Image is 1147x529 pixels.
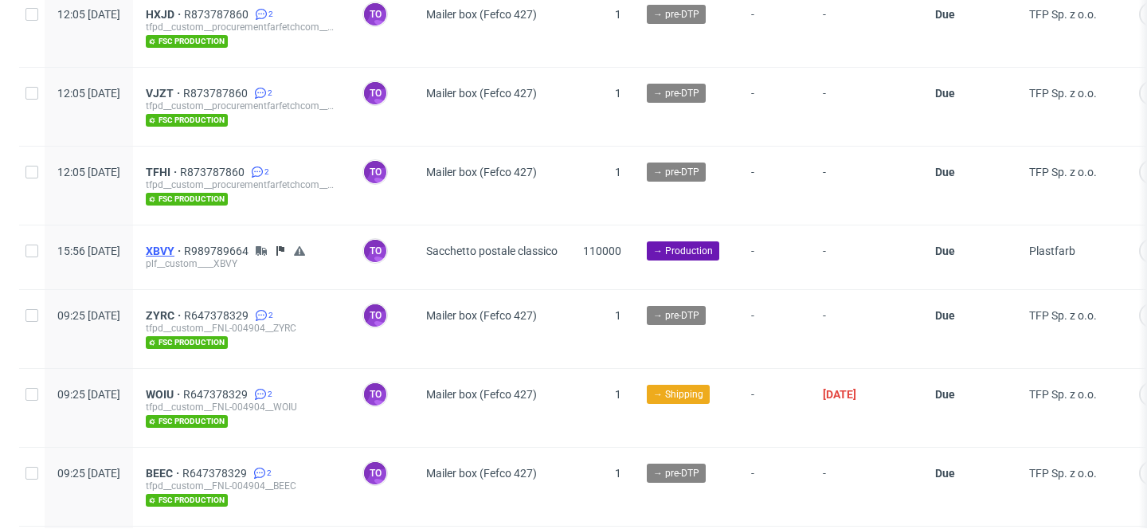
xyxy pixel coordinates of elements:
span: - [823,166,910,206]
span: → pre-DTP [653,7,699,22]
span: 15:56 [DATE] [57,245,120,257]
a: R647378329 [182,467,250,480]
span: TFP Sp. z o.o. [1029,166,1097,178]
span: [DATE] [823,388,856,401]
a: ZYRC [146,309,184,322]
a: 2 [252,8,273,21]
span: 2 [268,87,272,100]
span: 110000 [583,245,621,257]
a: HXJD [146,8,184,21]
a: WOIU [146,388,183,401]
span: Mailer box (Fefco 427) [426,8,537,21]
span: 12:05 [DATE] [57,8,120,21]
span: fsc production [146,494,228,507]
span: - [751,87,797,127]
a: R873787860 [180,166,248,178]
div: tfpd__custom__procurementfarfetchcom__HXJD [146,21,337,33]
span: Mailer box (Fefco 427) [426,388,537,401]
span: Mailer box (Fefco 427) [426,87,537,100]
span: → pre-DTP [653,308,699,323]
span: → pre-DTP [653,86,699,100]
a: R647378329 [183,388,251,401]
div: tfpd__custom__FNL-004904__WOIU [146,401,337,413]
figcaption: to [364,304,386,327]
span: 1 [615,467,621,480]
span: 2 [264,166,269,178]
span: Due [935,245,955,257]
span: - [823,467,910,507]
span: TFP Sp. z o.o. [1029,87,1097,100]
a: TFHI [146,166,180,178]
figcaption: to [364,82,386,104]
span: Plastfarb [1029,245,1075,257]
span: Due [935,467,955,480]
span: 1 [615,388,621,401]
span: Mailer box (Fefco 427) [426,467,537,480]
a: BEEC [146,467,182,480]
span: Due [935,166,955,178]
span: 2 [268,388,272,401]
span: → Shipping [653,387,703,402]
span: Sacchetto postale classico [426,245,558,257]
a: 2 [251,388,272,401]
span: TFP Sp. z o.o. [1029,388,1097,401]
span: - [751,467,797,507]
span: 2 [268,309,273,322]
a: R873787860 [183,87,251,100]
span: - [823,8,910,48]
a: VJZT [146,87,183,100]
span: 1 [615,8,621,21]
span: 09:25 [DATE] [57,309,120,322]
div: tfpd__custom__procurementfarfetchcom__VJZT [146,100,337,112]
span: - [751,8,797,48]
span: TFP Sp. z o.o. [1029,467,1097,480]
span: 09:25 [DATE] [57,467,120,480]
figcaption: to [364,161,386,183]
span: TFP Sp. z o.o. [1029,8,1097,21]
span: Due [935,388,955,401]
span: Mailer box (Fefco 427) [426,309,537,322]
span: 2 [267,467,272,480]
span: TFP Sp. z o.o. [1029,309,1097,322]
span: - [751,388,797,428]
a: 2 [248,166,269,178]
span: 1 [615,309,621,322]
span: fsc production [146,114,228,127]
figcaption: to [364,383,386,406]
span: 2 [268,8,273,21]
a: R647378329 [184,309,252,322]
span: → pre-DTP [653,165,699,179]
figcaption: to [364,3,386,25]
span: - [751,309,797,349]
div: tfpd__custom__procurementfarfetchcom__TFHI [146,178,337,191]
a: R989789664 [184,245,252,257]
span: 1 [615,166,621,178]
span: 12:05 [DATE] [57,87,120,100]
span: Mailer box (Fefco 427) [426,166,537,178]
a: R873787860 [184,8,252,21]
a: 2 [250,467,272,480]
span: fsc production [146,415,228,428]
a: 2 [252,309,273,322]
div: tfpd__custom__FNL-004904__ZYRC [146,322,337,335]
span: - [751,245,797,270]
span: - [751,166,797,206]
div: plf__custom____XBVY [146,257,337,270]
span: → Production [653,244,713,258]
span: 1 [615,87,621,100]
span: → pre-DTP [653,466,699,480]
span: - [823,245,910,270]
span: XBVY [146,245,184,257]
span: 12:05 [DATE] [57,166,120,178]
span: - [823,87,910,127]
